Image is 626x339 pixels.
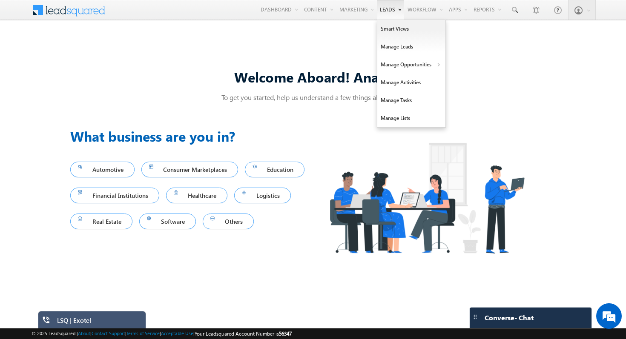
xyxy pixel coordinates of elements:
h3: What business are you in? [70,126,313,146]
a: Manage Tasks [377,91,445,109]
a: Smart Views [377,20,445,38]
a: Manage Leads [377,38,445,56]
a: About [78,330,90,336]
span: Converse - Chat [485,314,534,322]
span: Automotive [78,164,127,175]
span: Logistics [242,190,283,201]
div: LSQ | Exotel [57,316,140,328]
span: Consumer Marketplaces [149,164,231,175]
div: Welcome Aboard! Anant [70,68,556,86]
span: Education [253,164,297,175]
img: Industry.png [313,126,540,270]
span: © 2025 LeadSquared | | | | | [32,330,292,338]
p: To get you started, help us understand a few things about you! [70,93,556,102]
span: Others [210,216,246,227]
span: Real Estate [78,216,125,227]
a: Terms of Service [126,330,160,336]
a: Acceptable Use [161,330,193,336]
span: Your Leadsquared Account Number is [195,330,292,337]
img: carter-drag [472,313,479,320]
a: Manage Opportunities [377,56,445,74]
span: Software [147,216,189,227]
a: Manage Activities [377,74,445,91]
span: Financial Institutions [78,190,152,201]
span: Healthcare [174,190,220,201]
a: Contact Support [92,330,125,336]
a: Manage Lists [377,109,445,127]
span: 56347 [279,330,292,337]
